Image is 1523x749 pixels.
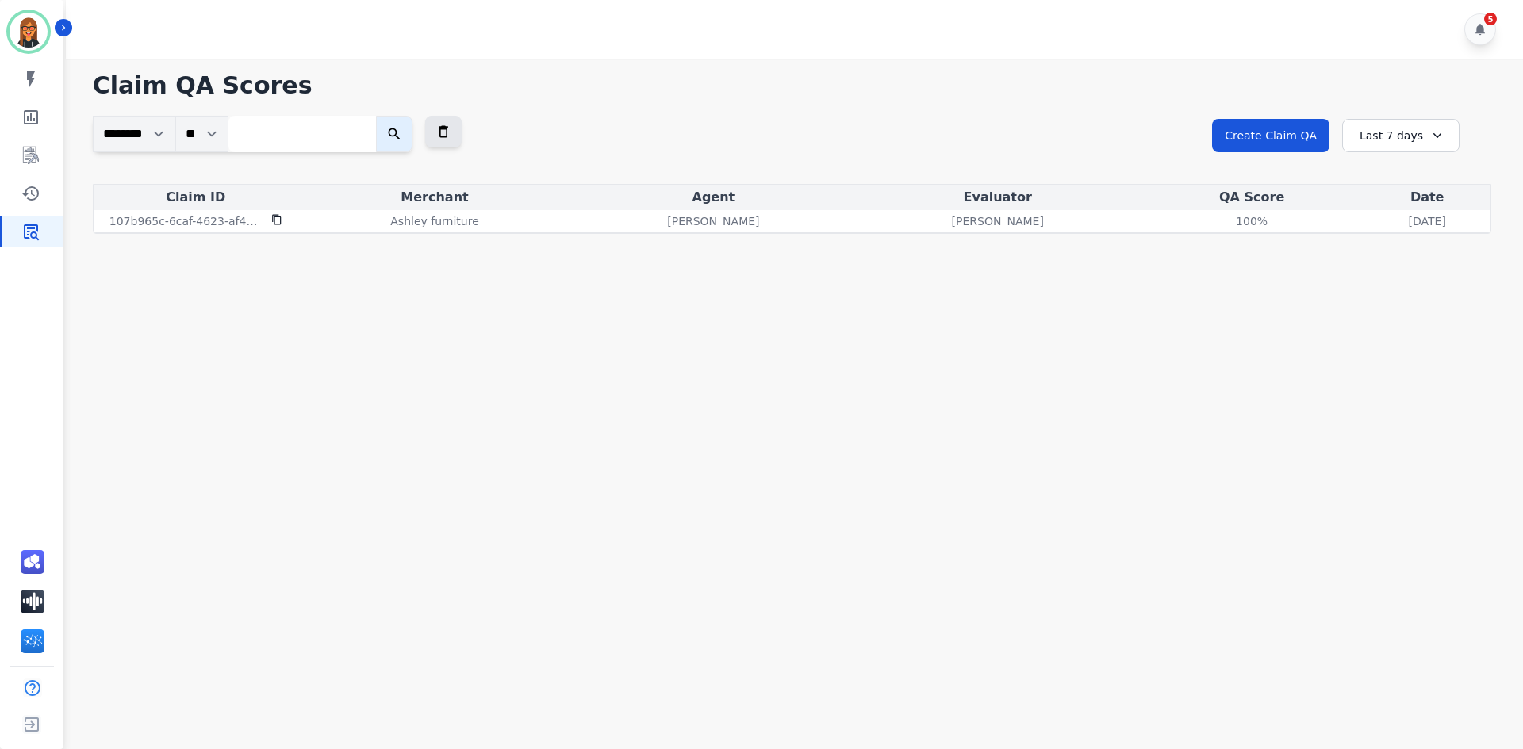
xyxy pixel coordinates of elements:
[97,188,295,207] div: Claim ID
[1342,119,1460,152] div: Last 7 days
[1484,13,1497,25] div: 5
[93,71,1491,100] h1: Claim QA Scores
[667,213,759,229] p: [PERSON_NAME]
[1409,213,1446,229] p: [DATE]
[301,188,568,207] div: Merchant
[574,188,852,207] div: Agent
[952,213,1044,229] p: [PERSON_NAME]
[1143,188,1361,207] div: QA Score
[1212,119,1329,152] button: Create Claim QA
[10,13,48,51] img: Bordered avatar
[390,213,478,229] p: Ashley furniture
[109,213,262,229] p: 107b965c-6caf-4623-af44-c363844841a2
[859,188,1137,207] div: Evaluator
[1367,188,1487,207] div: Date
[1216,213,1287,229] div: 100%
